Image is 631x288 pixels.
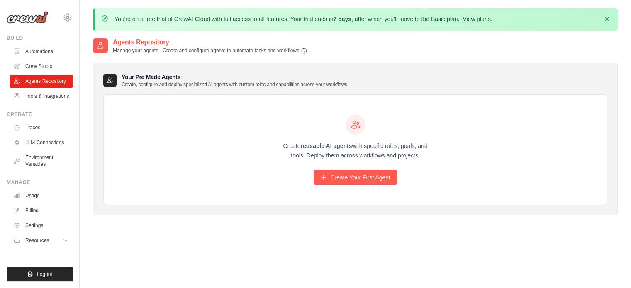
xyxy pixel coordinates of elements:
[115,15,492,23] p: You're on a free trial of CrewAI Cloud with full access to all features. Your trial ends in , aft...
[10,90,73,103] a: Tools & Integrations
[300,143,352,149] strong: reusable AI agents
[463,16,490,22] a: View plans
[122,73,347,88] h3: Your Pre Made Agents
[10,75,73,88] a: Agents Repository
[10,234,73,247] button: Resources
[113,47,307,54] p: Manage your agents - Create and configure agents to automate tasks and workflows
[10,189,73,202] a: Usage
[7,179,73,186] div: Manage
[7,267,73,281] button: Logout
[10,136,73,149] a: LLM Connections
[37,271,52,278] span: Logout
[276,141,435,160] p: Create with specific roles, goals, and tools. Deploy them across workflows and projects.
[122,81,347,88] p: Create, configure and deploy specialized AI agents with custom roles and capabilities across your...
[10,121,73,134] a: Traces
[113,37,307,47] h2: Agents Repository
[7,35,73,41] div: Build
[10,60,73,73] a: Crew Studio
[333,16,351,22] strong: 7 days
[25,237,49,244] span: Resources
[7,11,48,24] img: Logo
[10,204,73,217] a: Billing
[10,219,73,232] a: Settings
[7,111,73,118] div: Operate
[10,151,73,171] a: Environment Variables
[10,45,73,58] a: Automations
[314,170,397,185] a: Create Your First Agent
